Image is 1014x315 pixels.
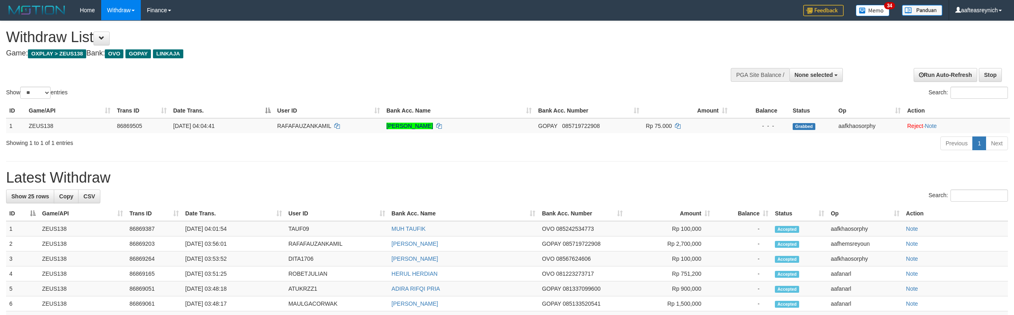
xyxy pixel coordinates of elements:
[392,300,438,307] a: [PERSON_NAME]
[556,226,594,232] span: Copy 085242534773 to clipboard
[182,296,285,311] td: [DATE] 03:48:17
[626,251,713,266] td: Rp 100,000
[713,251,772,266] td: -
[835,118,904,133] td: aafkhaosorphy
[563,241,600,247] span: Copy 085719722908 to clipboard
[173,123,214,129] span: [DATE] 04:04:41
[538,123,557,129] span: GOPAY
[925,123,937,129] a: Note
[28,49,86,58] span: OXPLAY > ZEUS138
[39,281,126,296] td: ZEUS138
[11,193,49,200] span: Show 25 rows
[542,270,554,277] span: OVO
[39,266,126,281] td: ZEUS138
[392,285,440,292] a: ADIRA RIFQI PRIA
[182,281,285,296] td: [DATE] 03:48:18
[182,266,285,281] td: [DATE] 03:51:25
[6,296,39,311] td: 6
[6,136,416,147] div: Showing 1 to 1 of 1 entries
[117,123,142,129] span: 86869505
[793,123,815,130] span: Grabbed
[39,296,126,311] td: ZEUS138
[392,226,426,232] a: MUH TAUFIK
[6,170,1008,186] h1: Latest Withdraw
[556,270,594,277] span: Copy 081223273717 to clipboard
[392,241,438,247] a: [PERSON_NAME]
[562,123,600,129] span: Copy 085719722908 to clipboard
[906,226,918,232] a: Note
[734,122,786,130] div: - - -
[83,193,95,200] span: CSV
[78,189,100,203] a: CSV
[6,118,25,133] td: 1
[542,255,554,262] span: OVO
[6,266,39,281] td: 4
[6,236,39,251] td: 2
[182,221,285,236] td: [DATE] 04:01:54
[386,123,433,129] a: [PERSON_NAME]
[542,300,561,307] span: GOPAY
[556,255,591,262] span: Copy 08567624606 to clipboard
[827,251,903,266] td: aafkhaosorphy
[904,118,1010,133] td: ·
[6,49,668,57] h4: Game: Bank:
[539,206,626,221] th: Bank Acc. Number: activate to sort column ascending
[626,206,713,221] th: Amount: activate to sort column ascending
[906,270,918,277] a: Note
[795,72,833,78] span: None selected
[392,255,438,262] a: [PERSON_NAME]
[39,251,126,266] td: ZEUS138
[39,221,126,236] td: ZEUS138
[285,296,388,311] td: MAULGACORWAK
[775,286,799,293] span: Accepted
[789,68,843,82] button: None selected
[126,251,182,266] td: 86869264
[6,87,68,99] label: Show entries
[126,266,182,281] td: 86869165
[6,251,39,266] td: 3
[388,206,539,221] th: Bank Acc. Name: activate to sort column ascending
[775,271,799,278] span: Accepted
[285,266,388,281] td: ROBETJULIAN
[285,251,388,266] td: DITA1706
[39,206,126,221] th: Game/API: activate to sort column ascending
[126,281,182,296] td: 86869051
[884,2,895,9] span: 34
[856,5,890,16] img: Button%20Memo.svg
[125,49,151,58] span: GOPAY
[940,136,973,150] a: Previous
[39,236,126,251] td: ZEUS138
[6,103,25,118] th: ID
[789,103,835,118] th: Status
[713,296,772,311] td: -
[126,236,182,251] td: 86869203
[803,5,844,16] img: Feedback.jpg
[713,236,772,251] td: -
[827,206,903,221] th: Op: activate to sort column ascending
[6,281,39,296] td: 5
[285,206,388,221] th: User ID: activate to sort column ascending
[929,189,1008,202] label: Search:
[986,136,1008,150] a: Next
[285,281,388,296] td: ATUKRZZ1
[25,103,114,118] th: Game/API: activate to sort column ascending
[542,226,554,232] span: OVO
[643,103,731,118] th: Amount: activate to sort column ascending
[775,301,799,308] span: Accepted
[25,118,114,133] td: ZEUS138
[906,300,918,307] a: Note
[153,49,183,58] span: LINKAJA
[54,189,78,203] a: Copy
[626,221,713,236] td: Rp 100,000
[731,103,789,118] th: Balance
[979,68,1002,82] a: Stop
[827,236,903,251] td: aafhemsreyoun
[20,87,51,99] select: Showentries
[182,206,285,221] th: Date Trans.: activate to sort column ascending
[713,266,772,281] td: -
[392,270,438,277] a: HERUL HERDIAN
[6,29,668,45] h1: Withdraw List
[906,285,918,292] a: Note
[285,236,388,251] td: RAFAFAUZANKAMIL
[542,241,561,247] span: GOPAY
